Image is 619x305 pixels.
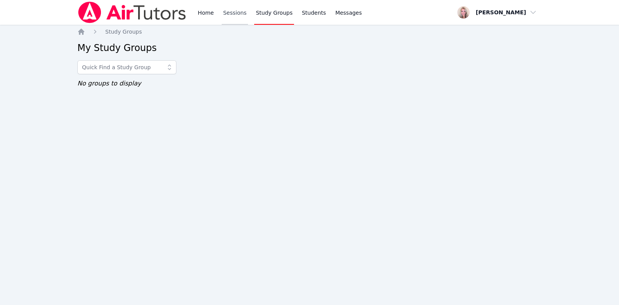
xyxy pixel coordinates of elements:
span: No groups to display [77,80,141,87]
span: Messages [335,9,362,17]
input: Quick Find a Study Group [77,60,176,74]
img: Air Tutors [77,2,187,23]
nav: Breadcrumb [77,28,542,36]
h2: My Study Groups [77,42,542,54]
span: Study Groups [105,29,142,35]
a: Study Groups [105,28,142,36]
